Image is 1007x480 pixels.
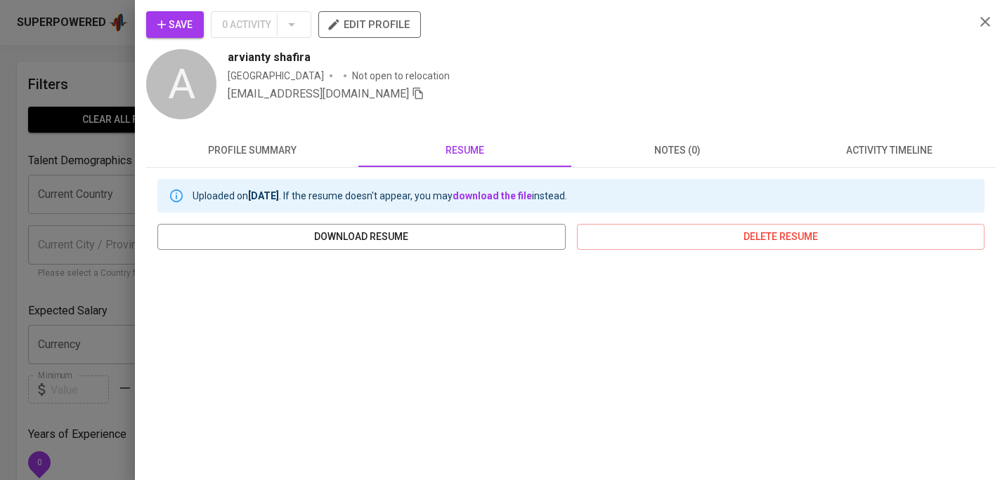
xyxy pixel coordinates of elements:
[193,183,567,208] div: Uploaded on . If the resume doesn't appear, you may instead.
[228,49,311,66] span: arvianty shafira
[792,142,987,159] span: activity timeline
[146,11,204,38] button: Save
[157,224,566,250] button: download resume
[228,87,409,100] span: [EMAIL_ADDRESS][DOMAIN_NAME]
[155,142,350,159] span: profile summary
[146,49,216,119] div: A
[318,18,421,29] a: edit profile
[318,11,421,38] button: edit profile
[248,190,279,201] b: [DATE]
[228,69,324,83] div: [GEOGRAPHIC_DATA]
[577,224,985,250] button: delete resume
[352,69,450,83] p: Not open to relocation
[580,142,775,159] span: notes (0)
[453,190,532,201] a: download the file
[157,16,193,34] span: Save
[588,228,974,246] span: delete resume
[367,142,562,159] span: resume
[169,228,554,246] span: download resume
[330,15,410,34] span: edit profile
